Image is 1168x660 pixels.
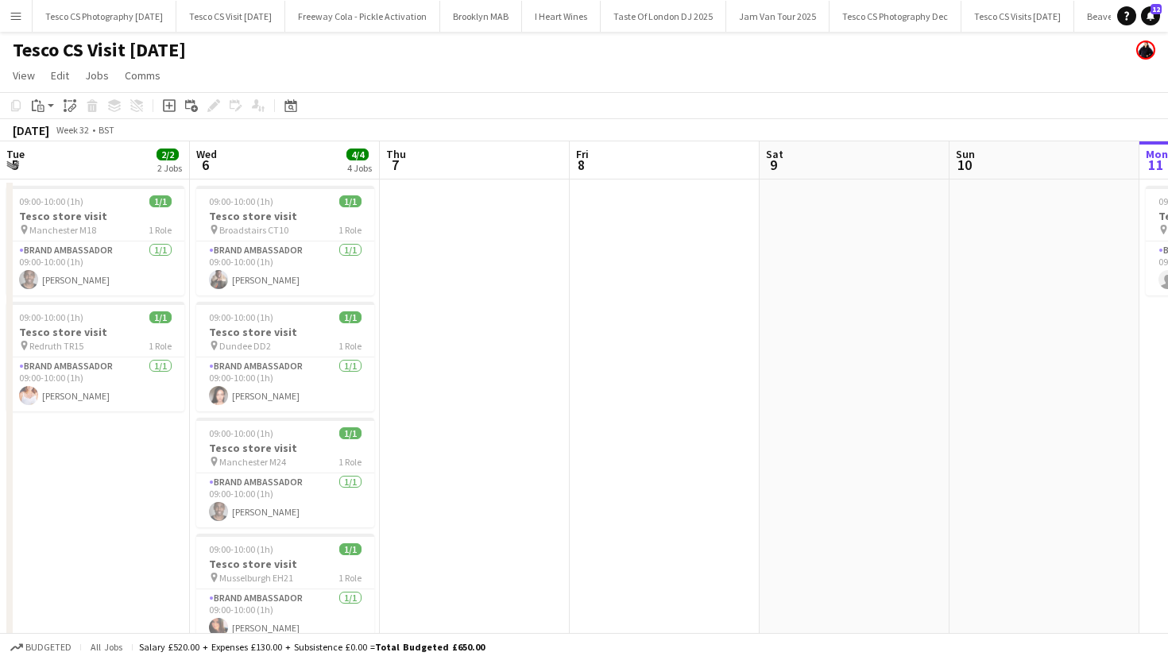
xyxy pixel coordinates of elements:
[6,65,41,86] a: View
[125,68,161,83] span: Comms
[196,557,374,571] h3: Tesco store visit
[196,325,374,339] h3: Tesco store visit
[149,195,172,207] span: 1/1
[99,124,114,136] div: BST
[13,122,49,138] div: [DATE]
[29,224,96,236] span: Manchester M18
[79,65,115,86] a: Jobs
[196,441,374,455] h3: Tesco store visit
[346,149,369,160] span: 4/4
[6,209,184,223] h3: Tesco store visit
[339,427,362,439] span: 1/1
[1151,4,1162,14] span: 12
[440,1,522,32] button: Brooklyn MAB
[339,311,362,323] span: 1/1
[338,572,362,584] span: 1 Role
[176,1,285,32] button: Tesco CS Visit [DATE]
[196,147,217,161] span: Wed
[209,427,273,439] span: 09:00-10:00 (1h)
[6,241,184,295] app-card-role: Brand Ambassador1/109:00-10:00 (1h)[PERSON_NAME]
[196,473,374,527] app-card-role: Brand Ambassador1/109:00-10:00 (1h)[PERSON_NAME]
[766,147,783,161] span: Sat
[4,156,25,174] span: 5
[19,195,83,207] span: 09:00-10:00 (1h)
[830,1,961,32] button: Tesco CS Photography Dec
[149,224,172,236] span: 1 Role
[1136,41,1155,60] app-user-avatar: Danielle Ferguson
[6,325,184,339] h3: Tesco store visit
[339,195,362,207] span: 1/1
[52,124,92,136] span: Week 32
[196,241,374,295] app-card-role: Brand Ambassador1/109:00-10:00 (1h)[PERSON_NAME]
[6,186,184,295] app-job-card: 09:00-10:00 (1h)1/1Tesco store visit Manchester M181 RoleBrand Ambassador1/109:00-10:00 (1h)[PERS...
[157,162,182,174] div: 2 Jobs
[6,147,25,161] span: Tue
[375,641,485,653] span: Total Budgeted £650.00
[196,534,374,643] app-job-card: 09:00-10:00 (1h)1/1Tesco store visit Musselburgh EH211 RoleBrand Ambassador1/109:00-10:00 (1h)[PE...
[1146,147,1168,161] span: Mon
[13,68,35,83] span: View
[196,418,374,527] app-job-card: 09:00-10:00 (1h)1/1Tesco store visit Manchester M241 RoleBrand Ambassador1/109:00-10:00 (1h)[PERS...
[196,357,374,411] app-card-role: Brand Ambassador1/109:00-10:00 (1h)[PERSON_NAME]
[953,156,975,174] span: 10
[51,68,69,83] span: Edit
[384,156,406,174] span: 7
[764,156,783,174] span: 9
[157,149,179,160] span: 2/2
[209,195,273,207] span: 09:00-10:00 (1h)
[956,147,975,161] span: Sun
[576,147,589,161] span: Fri
[522,1,601,32] button: I Heart Wines
[209,543,273,555] span: 09:00-10:00 (1h)
[33,1,176,32] button: Tesco CS Photography [DATE]
[726,1,830,32] button: Jam Van Tour 2025
[6,357,184,411] app-card-role: Brand Ambassador1/109:00-10:00 (1h)[PERSON_NAME]
[386,147,406,161] span: Thu
[196,589,374,643] app-card-role: Brand Ambassador1/109:00-10:00 (1h)[PERSON_NAME]
[574,156,589,174] span: 8
[149,340,172,352] span: 1 Role
[1141,6,1160,25] a: 12
[196,302,374,411] app-job-card: 09:00-10:00 (1h)1/1Tesco store visit Dundee DD21 RoleBrand Ambassador1/109:00-10:00 (1h)[PERSON_N...
[285,1,440,32] button: Freeway Cola - Pickle Activation
[149,311,172,323] span: 1/1
[25,642,72,653] span: Budgeted
[194,156,217,174] span: 6
[339,543,362,555] span: 1/1
[13,38,186,62] h1: Tesco CS Visit [DATE]
[338,224,362,236] span: 1 Role
[6,302,184,411] app-job-card: 09:00-10:00 (1h)1/1Tesco store visit Redruth TR151 RoleBrand Ambassador1/109:00-10:00 (1h)[PERSON...
[196,209,374,223] h3: Tesco store visit
[338,456,362,468] span: 1 Role
[961,1,1074,32] button: Tesco CS Visits [DATE]
[219,340,271,352] span: Dundee DD2
[87,641,126,653] span: All jobs
[219,572,293,584] span: Musselburgh EH21
[347,162,372,174] div: 4 Jobs
[8,639,74,656] button: Budgeted
[219,456,286,468] span: Manchester M24
[196,186,374,295] app-job-card: 09:00-10:00 (1h)1/1Tesco store visit Broadstairs CT101 RoleBrand Ambassador1/109:00-10:00 (1h)[PE...
[19,311,83,323] span: 09:00-10:00 (1h)
[85,68,109,83] span: Jobs
[1143,156,1168,174] span: 11
[338,340,362,352] span: 1 Role
[139,641,485,653] div: Salary £520.00 + Expenses £130.00 + Subsistence £0.00 =
[44,65,75,86] a: Edit
[29,340,83,352] span: Redruth TR15
[601,1,726,32] button: Taste Of London DJ 2025
[219,224,288,236] span: Broadstairs CT10
[118,65,167,86] a: Comms
[209,311,273,323] span: 09:00-10:00 (1h)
